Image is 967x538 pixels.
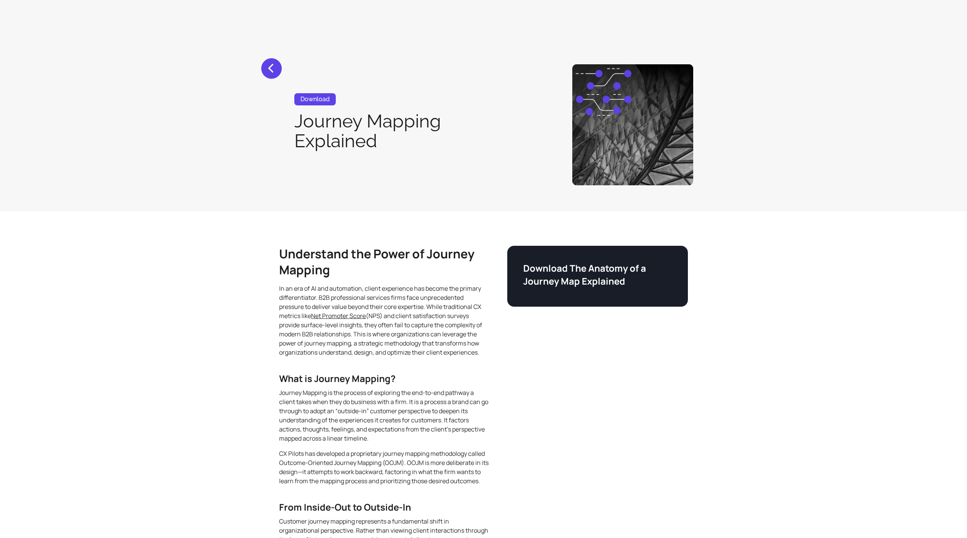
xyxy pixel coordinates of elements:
[261,58,282,79] a: <
[279,388,489,443] p: Journey Mapping is the process of exploring the end-to-end pathway a client takes when they do bu...
[279,284,489,366] p: In an era of AI and automation, client experience has become the primary differentiator. B2B prof...
[294,111,511,151] h1: Journey Mapping Explained
[523,262,672,288] h3: Download The Anatomy of a Journey Map Explained
[294,93,336,105] div: Download
[279,246,489,278] h2: Understand the Power of Journey Mapping
[279,449,489,495] p: CX Pilots has developed a proprietary journey mapping methodology called Outcome-Oriented Journey...
[311,312,366,320] a: Net Promoter Score
[279,501,489,514] h3: From Inside-Out to Outside-In
[279,372,489,385] h3: What is Journey Mapping?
